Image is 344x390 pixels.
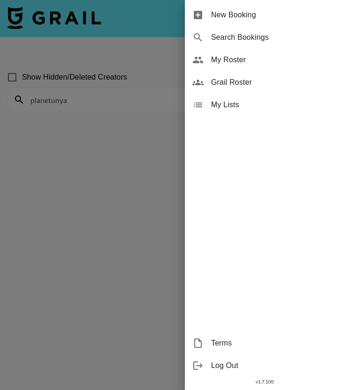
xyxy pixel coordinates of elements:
span: Terms [211,338,337,349]
div: Log Out [185,354,344,377]
span: Grail Roster [211,77,337,88]
span: Search Bookings [211,32,337,43]
div: Grail Roster [185,71,344,94]
span: New Booking [211,9,337,21]
div: New Booking [185,4,344,26]
span: My Lists [211,99,337,110]
span: My Roster [211,54,337,66]
div: v 1.7.100 [185,377,344,387]
span: Log Out [211,360,337,371]
div: Search Bookings [185,26,344,49]
div: Terms [185,332,344,354]
div: My Lists [185,94,344,116]
div: My Roster [185,49,344,71]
